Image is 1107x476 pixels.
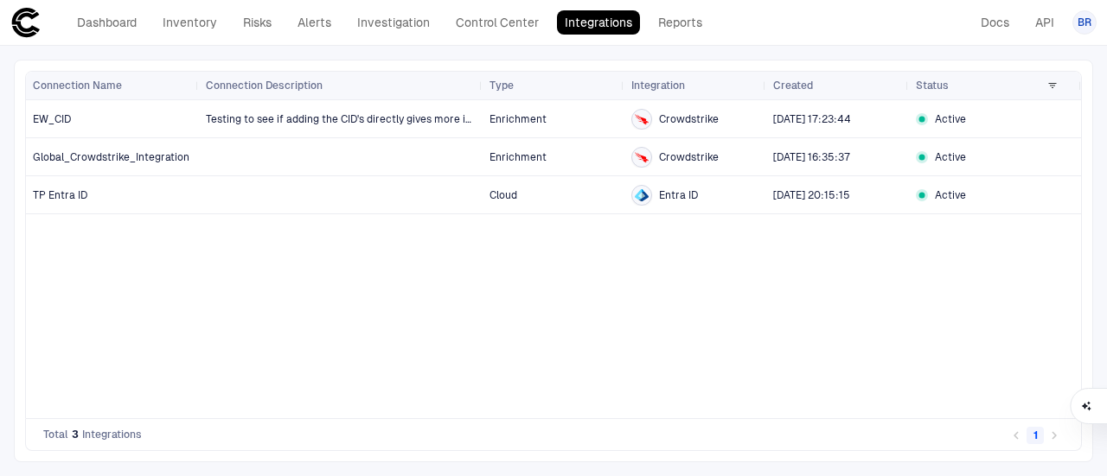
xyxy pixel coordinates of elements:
[69,10,144,35] a: Dashboard
[631,79,685,92] span: Integration
[72,428,79,441] span: 3
[650,10,710,35] a: Reports
[349,10,438,35] a: Investigation
[973,10,1017,35] a: Docs
[935,188,966,202] span: Active
[33,150,189,164] span: Global_Crowdstrike_Integration
[635,112,649,126] div: Crowdstrike
[1027,427,1044,444] button: page 1
[290,10,339,35] a: Alerts
[33,79,122,92] span: Connection Name
[43,428,68,441] span: Total
[773,79,813,92] span: Created
[935,150,966,164] span: Active
[448,10,547,35] a: Control Center
[773,189,850,201] span: [DATE] 20:15:15
[773,113,851,125] span: [DATE] 17:23:44
[1027,10,1062,35] a: API
[490,113,547,125] span: Enrichment
[916,79,949,92] span: Status
[235,10,279,35] a: Risks
[490,189,517,201] span: Cloud
[635,150,649,164] div: Crowdstrike
[935,112,966,126] span: Active
[659,150,719,164] span: Crowdstrike
[1007,424,1064,445] nav: pagination navigation
[82,428,142,441] span: Integrations
[773,151,850,163] span: [DATE] 16:35:37
[1078,16,1091,29] span: BR
[1072,10,1097,35] button: BR
[155,10,225,35] a: Inventory
[659,188,698,202] span: Entra ID
[206,79,323,92] span: Connection Description
[206,113,520,125] span: Testing to see if adding the CID's directly gives more information
[659,112,719,126] span: Crowdstrike
[490,79,514,92] span: Type
[635,188,649,202] div: Entra ID
[33,112,71,126] span: EW_CID
[557,10,640,35] a: Integrations
[490,151,547,163] span: Enrichment
[33,188,87,202] span: TP Entra ID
